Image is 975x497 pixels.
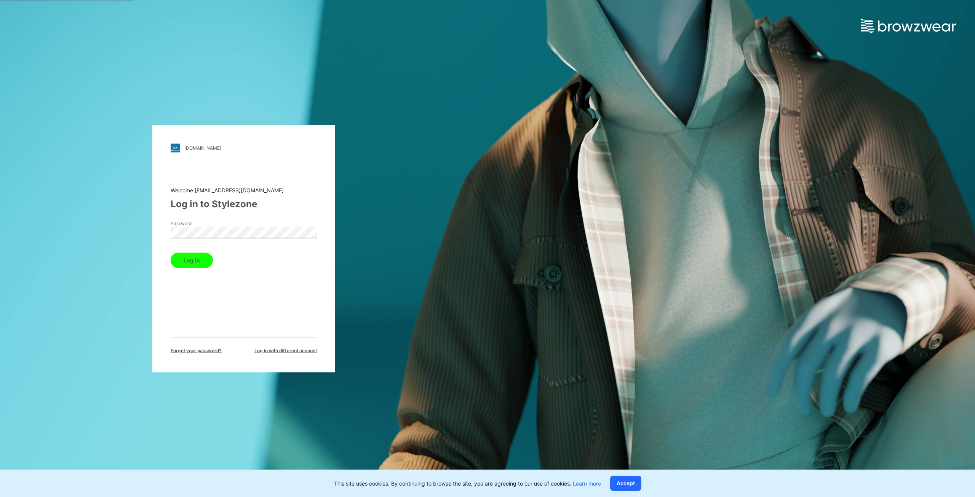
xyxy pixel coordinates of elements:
a: Learn more [573,480,601,487]
button: Log in [171,252,213,268]
div: [DOMAIN_NAME] [184,145,221,151]
span: Forget your password? [171,347,222,354]
div: Log in to Stylezone [171,197,317,211]
a: [DOMAIN_NAME] [171,143,317,152]
img: browzwear-logo.e42bd6dac1945053ebaf764b6aa21510.svg [861,19,956,33]
p: This site uses cookies. By continuing to browse the site, you are agreeing to our use of cookies. [334,479,601,487]
button: Accept [610,476,641,491]
img: stylezone-logo.562084cfcfab977791bfbf7441f1a819.svg [171,143,180,152]
div: Welcome [EMAIL_ADDRESS][DOMAIN_NAME] [171,186,317,194]
span: Log in with different account [254,347,317,354]
label: Password [171,220,224,227]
